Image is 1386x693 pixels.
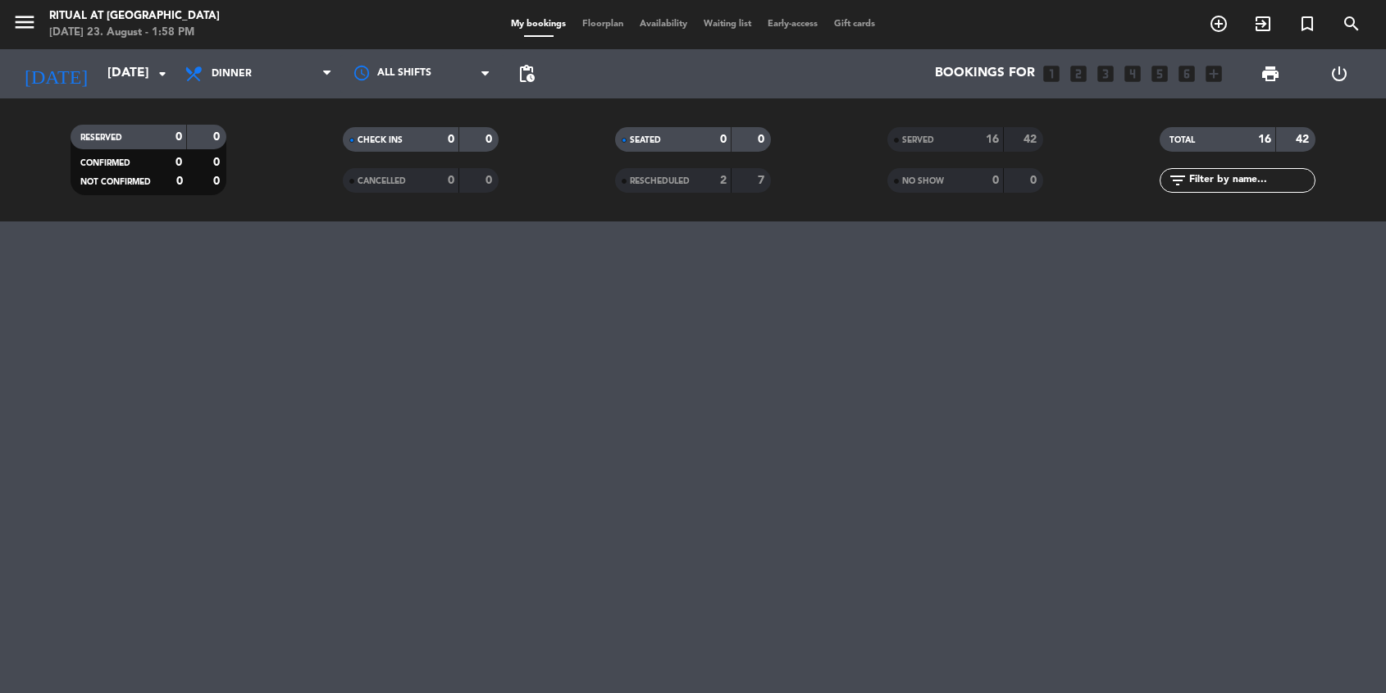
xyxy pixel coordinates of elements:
[1253,14,1273,34] i: exit_to_app
[758,175,768,186] strong: 7
[213,176,223,187] strong: 0
[213,157,223,168] strong: 0
[1176,63,1197,84] i: looks_6
[486,175,495,186] strong: 0
[176,157,182,168] strong: 0
[1024,134,1040,145] strong: 42
[631,20,695,29] span: Availability
[517,64,536,84] span: pending_actions
[720,134,727,145] strong: 0
[992,175,999,186] strong: 0
[1188,171,1315,189] input: Filter by name...
[1203,63,1224,84] i: add_box
[49,8,220,25] div: Ritual at [GEOGRAPHIC_DATA]
[176,176,183,187] strong: 0
[12,10,37,34] i: menu
[758,134,768,145] strong: 0
[1258,134,1271,145] strong: 16
[986,134,999,145] strong: 16
[12,10,37,40] button: menu
[1329,64,1349,84] i: power_settings_new
[720,175,727,186] strong: 2
[902,136,934,144] span: SERVED
[153,64,172,84] i: arrow_drop_down
[212,68,252,80] span: Dinner
[695,20,759,29] span: Waiting list
[1209,14,1229,34] i: add_circle_outline
[1296,134,1312,145] strong: 42
[574,20,631,29] span: Floorplan
[630,136,661,144] span: SEATED
[1030,175,1040,186] strong: 0
[80,134,122,142] span: RESERVED
[1168,171,1188,190] i: filter_list
[213,131,223,143] strong: 0
[12,56,99,92] i: [DATE]
[503,20,574,29] span: My bookings
[1261,64,1280,84] span: print
[176,131,182,143] strong: 0
[448,134,454,145] strong: 0
[49,25,220,41] div: [DATE] 23. August - 1:58 PM
[80,159,130,167] span: CONFIRMED
[902,177,944,185] span: NO SHOW
[1297,14,1317,34] i: turned_in_not
[1342,14,1361,34] i: search
[358,136,403,144] span: CHECK INS
[1169,136,1195,144] span: TOTAL
[1095,63,1116,84] i: looks_3
[1068,63,1089,84] i: looks_two
[80,178,151,186] span: NOT CONFIRMED
[1149,63,1170,84] i: looks_5
[1041,63,1062,84] i: looks_one
[935,66,1035,81] span: Bookings for
[630,177,690,185] span: RESCHEDULED
[486,134,495,145] strong: 0
[448,175,454,186] strong: 0
[1305,49,1374,98] div: LOG OUT
[1122,63,1143,84] i: looks_4
[759,20,826,29] span: Early-access
[358,177,406,185] span: CANCELLED
[826,20,883,29] span: Gift cards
